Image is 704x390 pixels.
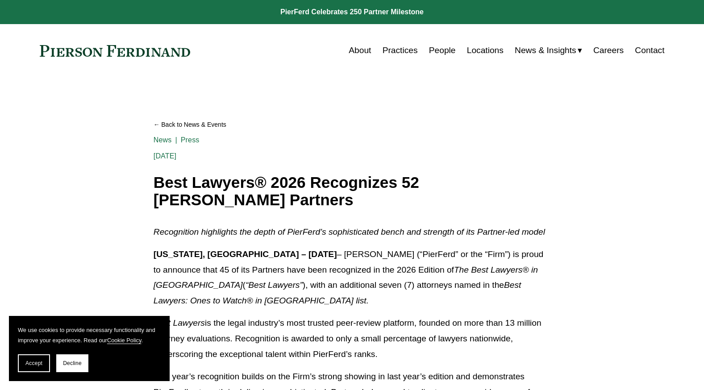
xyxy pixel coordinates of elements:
span: Accept [25,360,42,366]
em: Recognition highlights the depth of PierFerd’s sophisticated bench and strength of its Partner-le... [154,227,545,236]
em: Best Lawyers [154,318,205,328]
span: [DATE] [154,152,176,160]
a: News [154,136,172,144]
a: Careers [593,42,624,59]
a: Practices [383,42,418,59]
p: We use cookies to provide necessary functionality and improve your experience. Read our . [18,325,161,345]
h1: Best Lawyers® 2026 Recognizes 52 [PERSON_NAME] Partners [154,174,550,208]
button: Accept [18,354,50,372]
a: Cookie Policy [107,337,142,344]
em: Best Lawyers: Ones to Watch® in [GEOGRAPHIC_DATA] list. [154,280,524,305]
a: People [429,42,456,59]
a: About [349,42,371,59]
a: Locations [467,42,504,59]
em: “Best Lawyers” [246,280,303,290]
a: Press [181,136,200,144]
button: Decline [56,354,88,372]
section: Cookie banner [9,316,170,381]
a: folder dropdown [515,42,582,59]
a: Back to News & Events [154,117,550,133]
strong: [US_STATE], [GEOGRAPHIC_DATA] – [DATE] [154,249,337,259]
span: Decline [63,360,82,366]
a: Contact [635,42,664,59]
p: – [PERSON_NAME] (“PierFerd” or the “Firm”) is proud to announce that 45 of its Partners have been... [154,247,550,308]
span: News & Insights [515,43,576,58]
p: is the legal industry’s most trusted peer-review platform, founded on more than 13 million attorn... [154,315,550,362]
